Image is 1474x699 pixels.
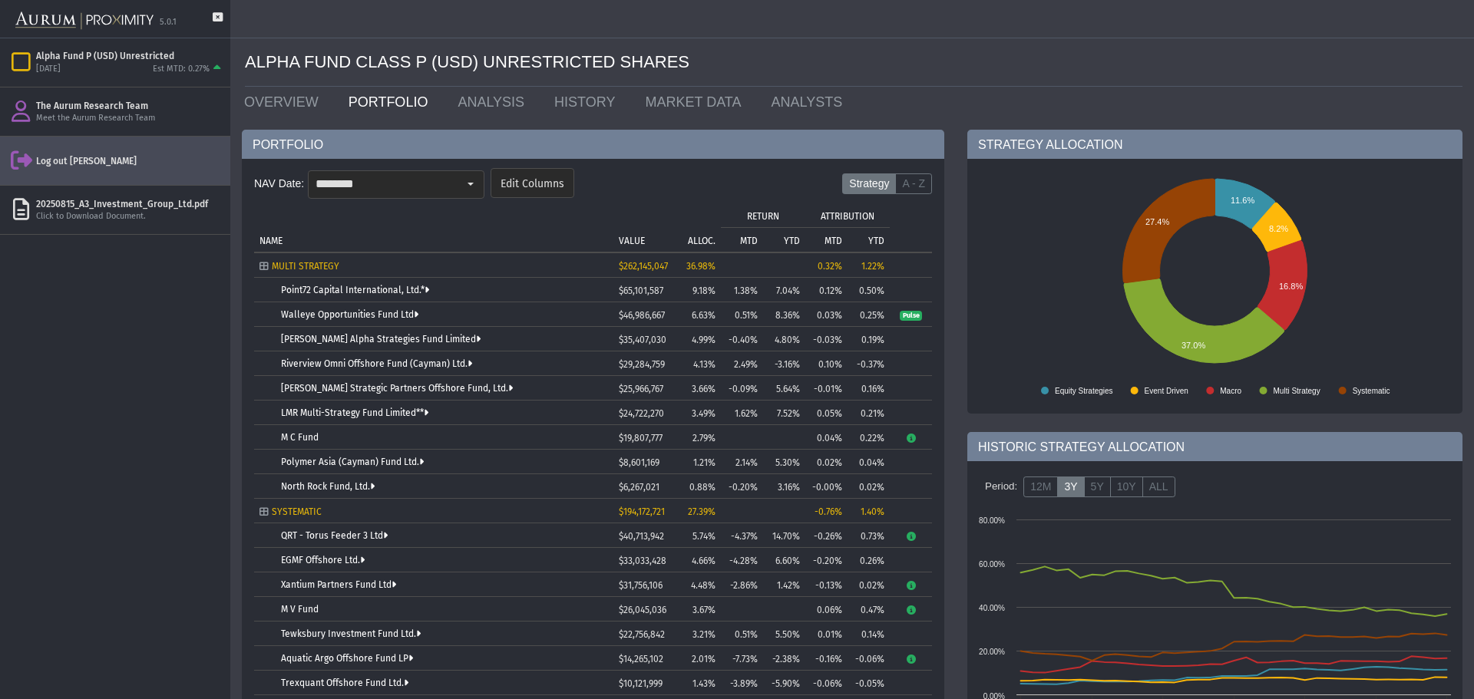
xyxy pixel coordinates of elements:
span: $10,121,999 [619,678,663,689]
span: 2.01% [692,654,716,664]
td: Column MTD [805,227,848,252]
td: 0.02% [805,450,848,474]
text: 20.00% [979,648,1005,656]
td: -3.89% [721,671,763,695]
span: $22,756,842 [619,629,665,640]
td: Column [890,203,932,252]
span: $31,756,106 [619,580,663,591]
td: 5.50% [763,622,805,646]
td: 0.01% [805,622,848,646]
td: -0.00% [805,474,848,499]
a: Riverview Omni Offshore Fund (Cayman) Ltd. [281,358,472,369]
div: 0.32% [811,261,842,272]
td: -0.05% [848,671,890,695]
span: $6,267,021 [619,482,659,493]
td: -3.16% [763,351,805,376]
p: YTD [784,236,800,246]
span: 6.63% [692,310,716,321]
span: 9.18% [692,285,716,296]
p: ALLOC. [688,236,716,246]
td: 0.73% [848,523,890,548]
td: 0.51% [721,622,763,646]
span: $65,101,587 [619,285,663,296]
span: Edit Columns [501,177,564,191]
td: Column YTD [763,227,805,252]
td: 0.16% [848,376,890,401]
td: -5.90% [763,671,805,695]
span: 5.74% [692,531,716,542]
td: 0.26% [848,548,890,572]
a: HISTORY [543,87,633,117]
td: -0.03% [805,327,848,351]
td: Column ALLOC. [671,203,721,252]
label: A - Z [895,173,932,195]
td: 0.14% [848,622,890,646]
span: 4.13% [693,359,716,370]
a: MARKET DATA [633,87,759,117]
td: -0.20% [721,474,763,499]
p: RETURN [747,211,779,222]
td: 7.52% [763,401,805,425]
span: $35,407,030 [619,335,666,345]
div: 20250815_A3_Investment_Group_Ltd.pdf [36,198,224,210]
text: 37.0% [1182,341,1205,350]
td: 14.70% [763,523,805,548]
span: 3.21% [692,629,716,640]
a: ANALYSTS [759,87,861,117]
td: Column NAME [254,203,613,252]
div: ALPHA FUND CLASS P (USD) UNRESTRICTED SHARES [245,38,1462,87]
div: 5.0.1 [160,17,177,28]
span: $14,265,102 [619,654,663,664]
a: PORTFOLIO [337,87,447,117]
span: 36.98% [686,261,716,272]
a: OVERVIEW [233,87,337,117]
span: 4.66% [692,556,716,566]
a: Point72 Capital International, Ltd.* [281,285,429,295]
label: Strategy [842,173,896,195]
span: $40,713,942 [619,531,664,542]
td: -2.86% [721,572,763,597]
img: Aurum-Proximity%20white.svg [15,4,154,38]
td: 0.02% [848,572,890,597]
span: $46,986,667 [619,310,665,321]
div: Meet the Aurum Research Team [36,113,224,124]
div: -0.76% [811,506,842,517]
td: 6.60% [763,548,805,572]
a: [PERSON_NAME] Strategic Partners Offshore Fund, Ltd. [281,383,513,394]
div: Period: [979,473,1023,500]
td: Column YTD [848,227,890,252]
label: 10Y [1110,476,1143,498]
a: Xantium Partners Fund Ltd [281,579,396,590]
td: 0.12% [805,278,848,302]
td: 3.16% [763,474,805,499]
td: 4.80% [763,327,805,351]
span: $8,601,169 [619,457,659,468]
div: PORTFOLIO [242,130,944,159]
p: MTD [740,236,758,246]
text: Macro [1220,387,1241,395]
a: M V Fund [281,604,319,615]
a: Pulse [900,309,922,320]
a: ANALYSIS [446,87,543,117]
span: $25,966,767 [619,384,663,394]
div: Alpha Fund P (USD) Unrestricted [36,50,224,62]
p: MTD [825,236,842,246]
td: 1.38% [721,278,763,302]
text: 60.00% [979,560,1005,569]
span: 4.99% [692,335,716,345]
td: 0.25% [848,302,890,327]
td: 0.04% [805,425,848,450]
div: 1.40% [853,506,884,517]
td: 0.50% [848,278,890,302]
td: 0.05% [805,401,848,425]
span: Pulse [900,311,922,321]
a: LMR Multi-Strategy Fund Limited** [281,407,428,418]
div: Select [458,171,484,197]
td: 0.06% [805,597,848,622]
span: $33,033,428 [619,556,666,566]
td: -7.73% [721,646,763,671]
td: 2.14% [721,450,763,474]
td: 0.10% [805,351,848,376]
td: 0.03% [805,302,848,327]
span: $19,807,777 [619,433,663,443]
